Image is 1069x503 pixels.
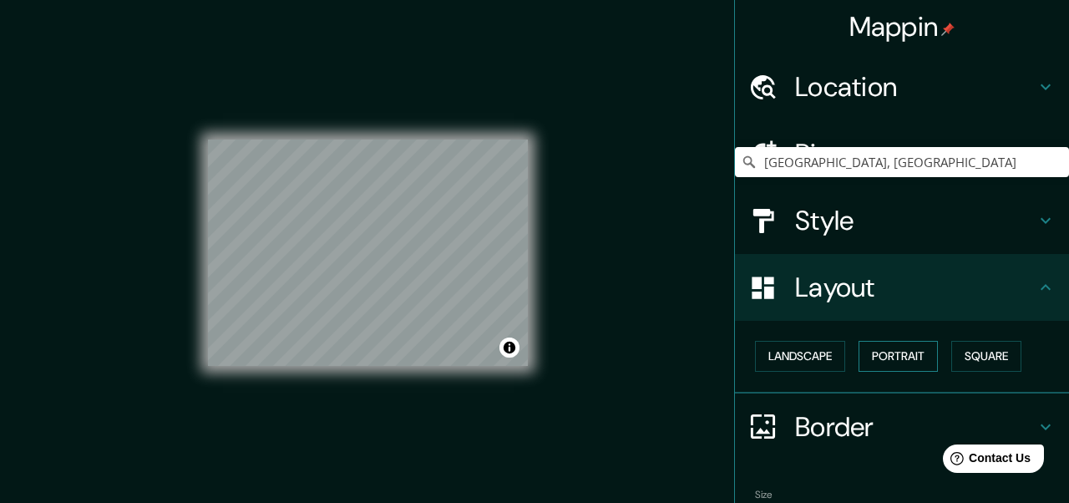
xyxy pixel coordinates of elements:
[920,438,1051,485] iframe: Help widget launcher
[795,70,1036,104] h4: Location
[795,410,1036,444] h4: Border
[795,271,1036,304] h4: Layout
[735,187,1069,254] div: Style
[735,147,1069,177] input: Pick your city or area
[755,341,845,372] button: Landscape
[208,140,528,366] canvas: Map
[735,53,1069,120] div: Location
[849,10,955,43] h4: Mappin
[859,341,938,372] button: Portrait
[951,341,1021,372] button: Square
[941,23,955,36] img: pin-icon.png
[735,254,1069,321] div: Layout
[755,487,773,501] label: Size
[499,338,519,358] button: Toggle attribution
[795,204,1036,237] h4: Style
[795,137,1036,170] h4: Pins
[735,120,1069,187] div: Pins
[735,394,1069,460] div: Border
